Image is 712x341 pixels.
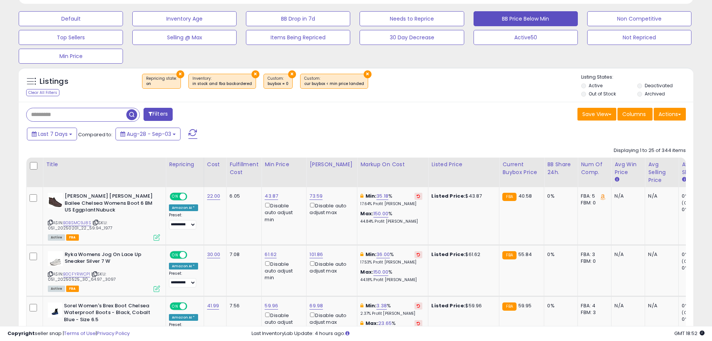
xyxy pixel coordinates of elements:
[682,206,712,213] div: 0%
[581,309,605,316] div: FBM: 3
[7,330,35,337] strong: Copyright
[587,30,691,45] button: Not Repriced
[614,161,642,176] div: Avg Win Price
[373,210,388,217] a: 150.00
[581,193,605,200] div: FBA: 5
[66,234,79,241] span: FBA
[360,260,422,265] p: 17.53% Profit [PERSON_NAME]
[265,201,300,223] div: Disable auto adjust min
[614,176,619,183] small: Avg Win Price.
[64,330,96,337] a: Terms of Use
[26,89,59,96] div: Clear All Filters
[64,302,155,325] b: Sorel Women's Brex Boot Chelsea Waterproof Boots - Black, Cobalt Blue - Size 6.5
[127,130,171,138] span: Aug-28 - Sep-03
[360,219,422,224] p: 44.84% Profit [PERSON_NAME]
[431,192,465,200] b: Listed Price:
[502,302,516,311] small: FBA
[648,251,673,258] div: N/A
[547,302,572,309] div: 0%
[229,193,256,200] div: 6.05
[614,251,639,258] div: N/A
[144,108,173,121] button: Filters
[268,76,289,87] span: Custom:
[97,330,130,337] a: Privacy Policy
[48,286,65,292] span: All listings currently available for purchase on Amazon
[682,310,692,316] small: (0%)
[246,30,350,45] button: Items Being Repriced
[63,271,90,277] a: B0CFYRWCP1
[587,11,691,26] button: Non Competitive
[474,11,578,26] button: BB Price Below Min
[518,302,532,309] span: 59.95
[431,251,465,258] b: Listed Price:
[207,192,221,200] a: 22.00
[169,271,198,288] div: Preset:
[614,302,639,309] div: N/A
[46,161,163,168] div: Title
[581,258,605,265] div: FBM: 0
[309,302,323,310] a: 69.98
[265,311,300,333] div: Disable auto adjust min
[40,76,68,87] h5: Listings
[252,330,705,337] div: Last InventoryLab Update: 4 hours ago.
[360,201,422,207] p: 17.64% Profit [PERSON_NAME]
[648,161,675,184] div: Avg Selling Price
[48,251,160,291] div: ASIN:
[78,131,112,138] span: Compared to:
[265,192,278,200] a: 43.87
[19,49,123,64] button: Min Price
[431,302,465,309] b: Listed Price:
[27,128,77,140] button: Last 7 Days
[682,302,712,309] div: 0%
[304,81,364,86] div: cur buybox < min price landed
[547,251,572,258] div: 0%
[48,234,65,241] span: All listings currently available for purchase on Amazon
[376,302,387,310] a: 3.38
[376,251,390,258] a: 36.00
[265,260,300,281] div: Disable auto adjust min
[622,110,646,118] span: Columns
[48,251,63,266] img: 31A7qXW0w9L._SL40_.jpg
[364,70,372,78] button: ×
[65,251,155,267] b: Ryka Womens Jog On Lace Up Sneaker Silver 7 W
[682,200,692,206] small: (0%)
[265,161,303,168] div: Min Price
[502,193,516,201] small: FBA
[309,161,354,168] div: [PERSON_NAME]
[366,251,377,258] b: Min:
[268,81,289,86] div: buybox = 0
[682,193,712,200] div: 0%
[376,192,388,200] a: 35.18
[169,314,198,321] div: Amazon AI *
[360,210,422,224] div: %
[48,193,63,208] img: 31mcVgF+DxL._SL40_.jpg
[360,277,422,283] p: 44.18% Profit [PERSON_NAME]
[48,302,62,317] img: 31OB99AXd8L._SL40_.jpg
[169,204,198,211] div: Amazon AI *
[309,251,323,258] a: 101.86
[192,76,252,87] span: Inventory :
[246,11,350,26] button: BB Drop in 7d
[146,76,177,87] span: Repricing state :
[674,330,705,337] span: 2025-09-11 18:52 GMT
[581,251,605,258] div: FBA: 3
[431,302,493,309] div: $59.96
[265,302,278,310] a: 59.96
[474,30,578,45] button: Active50
[19,30,123,45] button: Top Sellers
[360,193,422,207] div: %
[229,251,256,258] div: 7.08
[357,158,428,187] th: The percentage added to the cost of goods (COGS) that forms the calculator for Min & Max prices.
[48,271,116,282] span: | SKU: 051_20250525_30_64.97_3097
[614,193,639,200] div: N/A
[581,200,605,206] div: FBM: 0
[19,11,123,26] button: Default
[645,91,665,97] label: Archived
[431,161,496,168] div: Listed Price
[360,268,373,275] b: Max:
[360,311,422,316] p: 2.37% Profit [PERSON_NAME]
[648,302,673,309] div: N/A
[169,161,201,168] div: Repricing
[66,286,79,292] span: FBA
[65,193,155,216] b: [PERSON_NAME] [PERSON_NAME] Bailee Chelsea Womens Boot 6 BM US EggplantNubuck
